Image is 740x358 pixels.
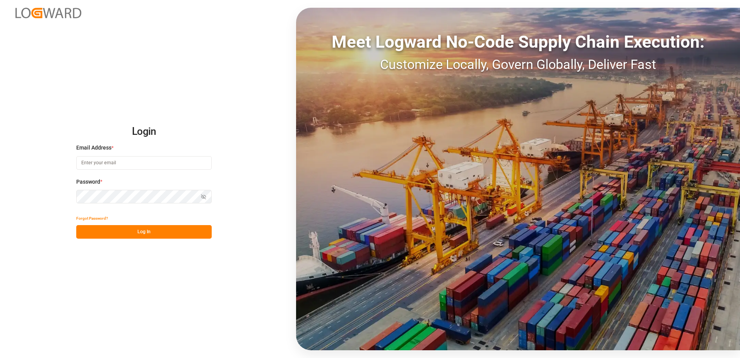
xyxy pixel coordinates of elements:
[296,55,740,74] div: Customize Locally, Govern Globally, Deliver Fast
[296,29,740,55] div: Meet Logward No-Code Supply Chain Execution:
[76,144,111,152] span: Email Address
[76,156,212,170] input: Enter your email
[76,212,108,225] button: Forgot Password?
[76,119,212,144] h2: Login
[76,178,100,186] span: Password
[15,8,81,18] img: Logward_new_orange.png
[76,225,212,239] button: Log In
